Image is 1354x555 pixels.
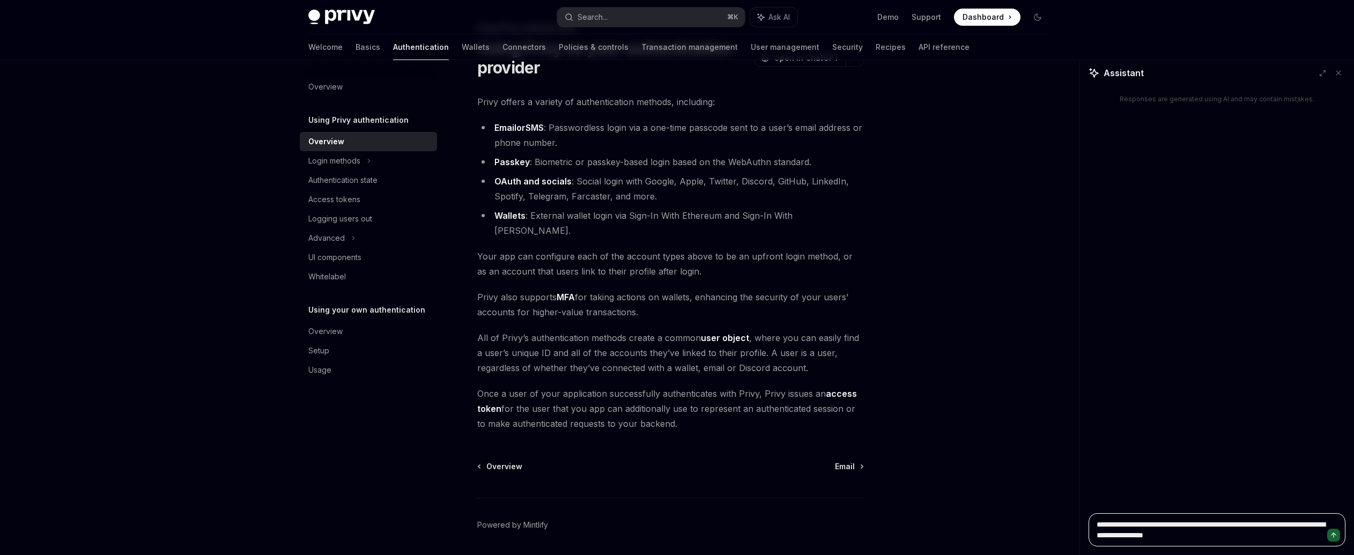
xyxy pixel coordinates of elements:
h5: Using Privy authentication [308,114,409,127]
div: Overview [308,80,343,93]
span: Email [835,461,855,472]
div: UI components [308,251,361,264]
a: Dashboard [954,9,1020,26]
a: Connectors [502,34,546,60]
span: Assistant [1104,66,1144,79]
div: Access tokens [308,193,360,206]
a: Usage [300,360,437,380]
span: All of Privy’s authentication methods create a common , where you can easily find a user’s unique... [477,330,864,375]
li: : External wallet login via Sign-In With Ethereum and Sign-In With [PERSON_NAME]. [477,208,864,238]
strong: or [494,122,544,134]
div: Advanced [308,232,345,245]
a: Overview [478,461,522,472]
button: Ask AI [750,8,797,27]
span: Privy offers a variety of authentication methods, including: [477,94,864,109]
div: Setup [308,344,329,357]
span: Once a user of your application successfully authenticates with Privy, Privy issues an for the us... [477,386,864,431]
a: Overview [300,77,437,97]
span: Dashboard [963,12,1004,23]
span: Overview [486,461,522,472]
a: Wallets [462,34,490,60]
button: Send message [1327,529,1340,542]
div: Search... [578,11,608,24]
li: : Passwordless login via a one-time passcode sent to a user’s email address or phone number. [477,120,864,150]
a: Authentication state [300,171,437,190]
div: Authentication state [308,174,378,187]
a: Email [835,461,863,472]
a: Logging users out [300,209,437,228]
span: ⌘ K [727,13,738,21]
li: : Biometric or passkey-based login based on the WebAuthn standard. [477,154,864,169]
a: Demo [877,12,899,23]
a: Recipes [876,34,906,60]
a: UI components [300,248,437,267]
a: Powered by Mintlify [477,520,548,530]
a: SMS [526,122,544,134]
span: Your app can configure each of the account types above to be an upfront login method, or as an ac... [477,249,864,279]
a: Access tokens [300,190,437,209]
button: Search...⌘K [557,8,745,27]
a: Wallets [494,210,526,221]
h5: Using your own authentication [308,304,425,316]
a: user object [701,332,749,344]
a: Authentication [393,34,449,60]
a: Passkey [494,157,530,168]
a: Setup [300,341,437,360]
a: Transaction management [641,34,738,60]
div: Overview [308,135,344,148]
a: Security [832,34,863,60]
a: User management [751,34,819,60]
img: dark logo [308,10,375,25]
div: Whitelabel [308,270,346,283]
div: Usage [308,364,331,376]
div: Responses are generated using AI and may contain mistakes. [1120,95,1314,103]
div: Logging users out [308,212,372,225]
a: Overview [300,322,437,341]
div: Overview [308,325,343,338]
a: Basics [356,34,380,60]
a: Support [912,12,941,23]
a: Overview [300,132,437,151]
a: Policies & controls [559,34,628,60]
a: API reference [919,34,970,60]
span: Ask AI [768,12,790,23]
a: MFA [557,292,575,303]
div: Login methods [308,154,360,167]
a: OAuth and socials [494,176,572,187]
li: : Social login with Google, Apple, Twitter, Discord, GitHub, LinkedIn, Spotify, Telegram, Farcast... [477,174,864,204]
span: Privy also supports for taking actions on wallets, enhancing the security of your users’ accounts... [477,290,864,320]
a: Welcome [308,34,343,60]
a: Whitelabel [300,267,437,286]
a: Email [494,122,516,134]
button: Toggle dark mode [1029,9,1046,26]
